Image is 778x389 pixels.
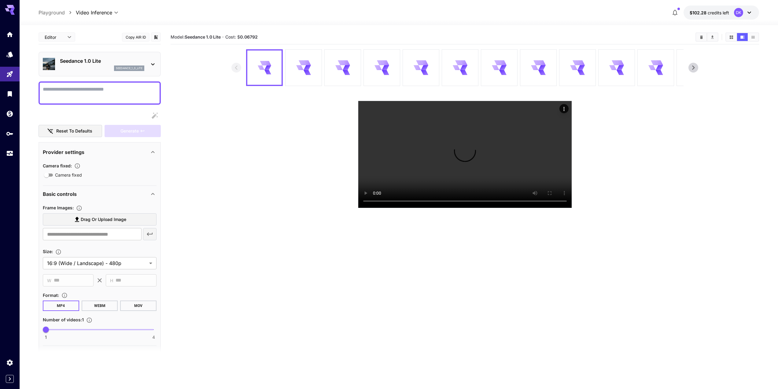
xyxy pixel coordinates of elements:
b: Seedance 1.0 Lite [185,34,221,39]
span: 4 [152,334,155,340]
span: Number of videos : 1 [43,317,84,322]
span: Cost: $ [225,34,258,39]
b: 0.06792 [240,34,258,39]
div: Library [6,90,13,98]
p: Basic controls [43,190,77,198]
div: DK [734,8,743,17]
button: Expand sidebar [6,375,14,383]
span: Video Inference [76,9,112,16]
button: Copy AIR ID [122,33,149,42]
button: Show media in video view [737,33,748,41]
span: $102.28 [690,10,708,15]
a: Playground [39,9,65,16]
p: Seedance 1.0 Lite [60,57,144,65]
span: Model: [171,34,221,39]
span: Drag or upload image [81,216,126,223]
div: Usage [6,150,13,157]
div: Provider settings [43,145,157,159]
div: $102.28436 [690,9,729,16]
button: WEBM [82,301,118,311]
p: · [222,33,224,41]
label: Drag or upload image [43,213,157,226]
button: $102.28436DK [684,6,759,20]
button: Show media in grid view [726,33,737,41]
span: Frame Images : [43,205,74,210]
span: Camera fixed : [43,163,72,168]
p: Provider settings [43,148,84,156]
div: Home [6,31,13,38]
span: Editor [45,34,64,40]
button: Reset to defaults [39,125,102,137]
div: Models [6,50,13,58]
button: Adjust the dimensions of the generated image by specifying its width and height in pixels, or sel... [53,249,64,255]
div: Clear AllDownload All [695,32,718,42]
button: Download All [707,33,718,41]
span: Format : [43,293,59,298]
span: credits left [708,10,729,15]
div: Basic controls [43,187,157,201]
button: Upload frame images. [74,205,85,211]
span: 16:9 (Wide / Landscape) - 480p [47,260,147,267]
div: Show media in grid viewShow media in video viewShow media in list view [725,32,759,42]
p: seedance_1_0_lite [116,66,142,70]
div: API Keys [6,130,13,137]
span: Camera fixed [55,172,82,178]
div: Seedance 1.0 Liteseedance_1_0_lite [43,55,157,73]
span: H [110,277,113,284]
div: Playground [6,70,13,78]
div: Settings [6,359,13,366]
button: Show media in list view [748,33,758,41]
div: Actions [559,104,569,113]
button: Clear All [696,33,707,41]
button: Choose the file format for the output video. [59,292,70,298]
button: MP4 [43,301,79,311]
span: W [47,277,51,284]
span: 1 [45,334,47,340]
div: Wallet [6,110,13,118]
button: Add to library [153,33,159,41]
button: MOV [120,301,157,311]
span: Size : [43,249,53,254]
nav: breadcrumb [39,9,76,16]
button: Specify how many videos to generate in a single request. Each video generation will be charged se... [84,317,95,323]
